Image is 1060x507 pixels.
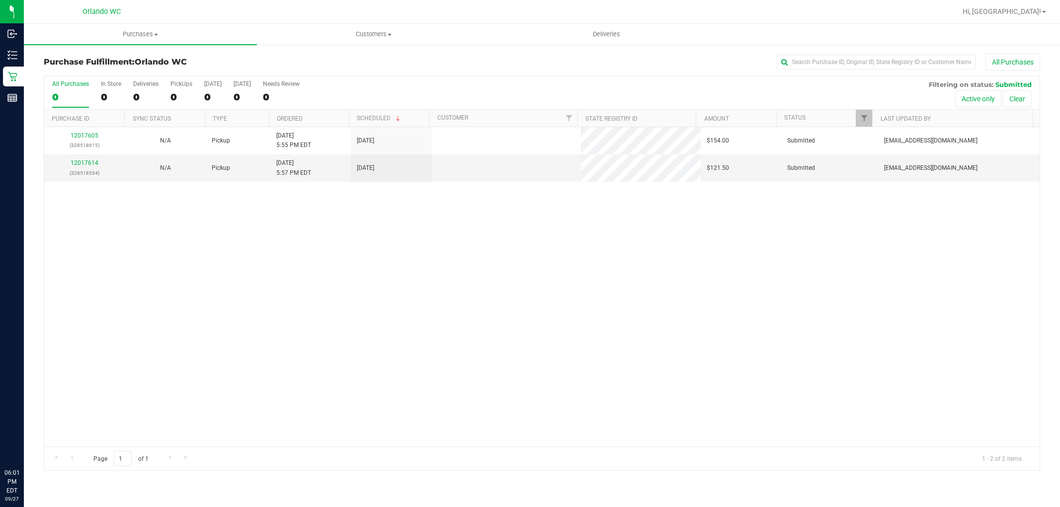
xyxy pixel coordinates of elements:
[170,91,192,103] div: 0
[213,115,227,122] a: Type
[276,131,311,150] span: [DATE] 5:55 PM EDT
[52,115,89,122] a: Purchase ID
[357,163,374,173] span: [DATE]
[234,91,251,103] div: 0
[52,80,89,87] div: All Purchases
[995,80,1032,88] span: Submitted
[101,91,121,103] div: 0
[856,110,872,127] a: Filter
[71,159,98,166] a: 12017614
[7,93,17,103] inline-svg: Reports
[787,136,815,145] span: Submitted
[204,80,222,87] div: [DATE]
[963,7,1041,15] span: Hi, [GEOGRAPHIC_DATA]!
[884,163,978,173] span: [EMAIL_ADDRESS][DOMAIN_NAME]
[561,110,577,127] a: Filter
[101,80,121,87] div: In Store
[133,80,159,87] div: Deliveries
[704,115,729,122] a: Amount
[52,91,89,103] div: 0
[7,50,17,60] inline-svg: Inventory
[170,80,192,87] div: PickUps
[24,30,257,39] span: Purchases
[929,80,993,88] span: Filtering on status:
[29,426,41,438] iframe: Resource center unread badge
[212,163,230,173] span: Pickup
[10,428,40,457] iframe: Resource center
[357,136,374,145] span: [DATE]
[212,136,230,145] span: Pickup
[50,168,119,178] p: (328518554)
[85,451,157,466] span: Page of 1
[777,55,976,70] input: Search Purchase ID, Original ID, State Registry ID or Customer Name...
[787,163,815,173] span: Submitted
[277,115,303,122] a: Ordered
[44,58,376,67] h3: Purchase Fulfillment:
[7,72,17,81] inline-svg: Retail
[160,163,171,173] button: N/A
[133,91,159,103] div: 0
[707,136,729,145] span: $154.00
[133,115,171,122] a: Sync Status
[50,141,119,150] p: (328518615)
[257,24,490,45] a: Customers
[263,91,300,103] div: 0
[585,115,638,122] a: State Registry ID
[357,115,402,122] a: Scheduled
[784,114,806,121] a: Status
[1003,90,1032,107] button: Clear
[234,80,251,87] div: [DATE]
[257,30,489,39] span: Customers
[135,57,187,67] span: Orlando WC
[114,451,132,466] input: 1
[276,158,311,177] span: [DATE] 5:57 PM EDT
[490,24,723,45] a: Deliveries
[160,136,171,145] button: N/A
[4,495,19,503] p: 09/27
[955,90,1001,107] button: Active only
[707,163,729,173] span: $121.50
[204,91,222,103] div: 0
[881,115,931,122] a: Last Updated By
[263,80,300,87] div: Needs Review
[985,54,1040,71] button: All Purchases
[437,114,468,121] a: Customer
[4,468,19,495] p: 06:01 PM EDT
[160,164,171,171] span: Not Applicable
[71,132,98,139] a: 12017605
[884,136,978,145] span: [EMAIL_ADDRESS][DOMAIN_NAME]
[24,24,257,45] a: Purchases
[82,7,121,16] span: Orlando WC
[160,137,171,144] span: Not Applicable
[7,29,17,39] inline-svg: Inbound
[579,30,634,39] span: Deliveries
[974,451,1030,466] span: 1 - 2 of 2 items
